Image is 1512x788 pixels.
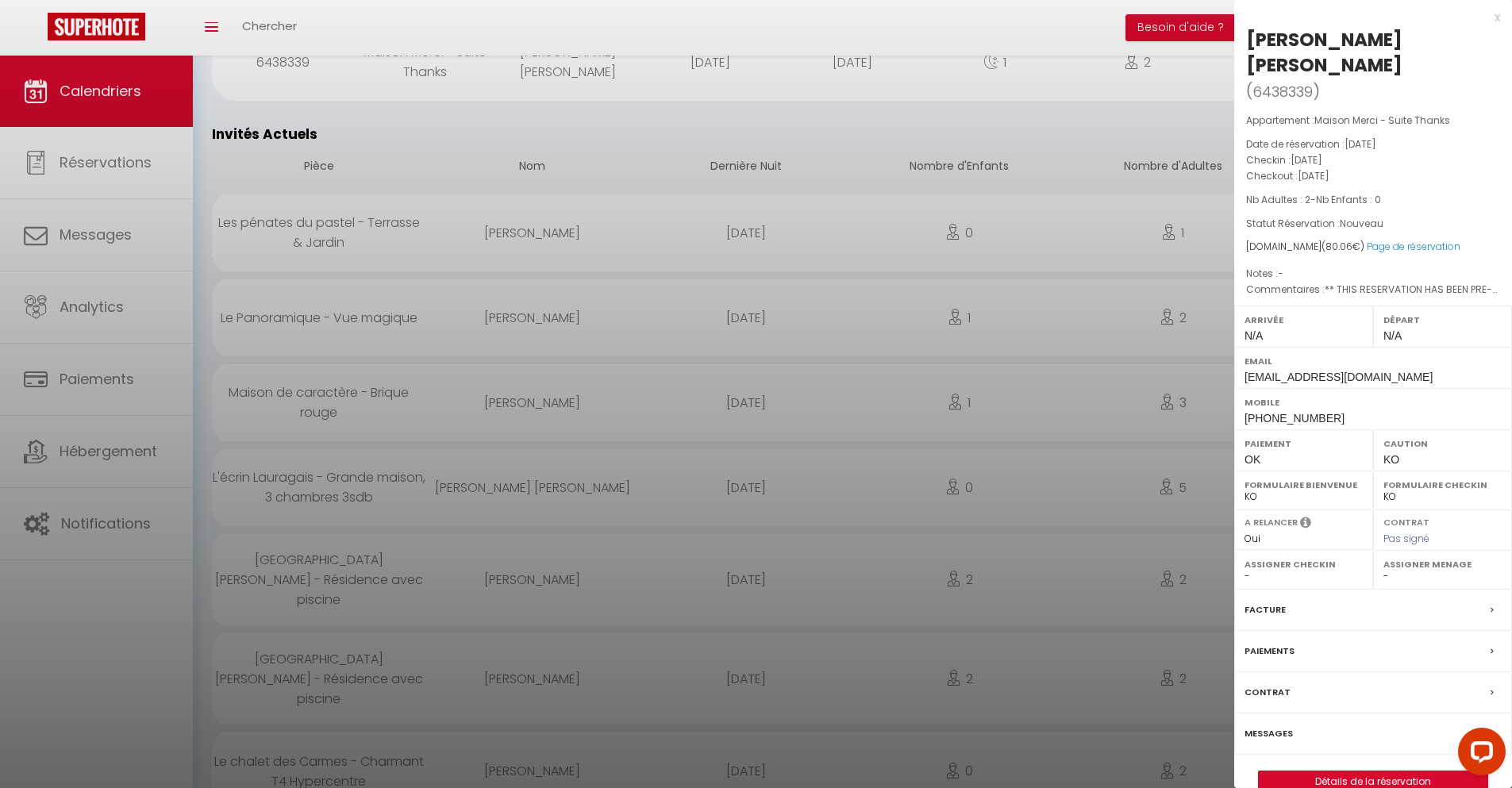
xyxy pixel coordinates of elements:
[1246,168,1500,184] p: Checkout :
[1246,240,1500,255] div: [DOMAIN_NAME]
[1246,27,1500,78] div: [PERSON_NAME] [PERSON_NAME]
[1383,453,1399,466] span: KO
[1345,137,1376,151] span: [DATE]
[1383,436,1502,452] label: Caution
[1246,152,1500,168] p: Checkin :
[1383,329,1402,342] span: N/A
[1245,477,1363,493] label: Formulaire Bienvenue
[1245,353,1502,369] label: Email
[1245,453,1260,466] span: OK
[1246,193,1310,206] span: Nb Adultes : 2
[1246,113,1500,129] p: Appartement :
[1245,725,1293,742] label: Messages
[1245,312,1363,328] label: Arrivée
[1383,532,1429,545] span: Pas signé
[1234,8,1500,27] div: x
[1246,282,1500,298] p: Commentaires :
[1245,643,1295,659] label: Paiements
[1245,436,1363,452] label: Paiement
[1300,516,1311,533] i: Sélectionner OUI si vous souhaiter envoyer les séquences de messages post-checkout
[1325,240,1352,253] span: 80.06
[1246,216,1500,232] p: Statut Réservation :
[1246,266,1500,282] p: Notes :
[1246,136,1500,152] p: Date de réservation :
[1246,80,1320,102] span: ( )
[1322,240,1364,253] span: ( €)
[1314,113,1450,127] span: Maison Merci - Suite Thanks
[1383,556,1502,572] label: Assigner Menage
[1245,371,1433,383] span: [EMAIL_ADDRESS][DOMAIN_NAME]
[1246,192,1500,208] p: -
[1245,412,1345,425] span: [PHONE_NUMBER]
[1252,82,1313,102] span: 6438339
[1316,193,1381,206] span: Nb Enfants : 0
[1383,516,1429,526] label: Contrat
[1367,240,1460,253] a: Page de réservation
[1298,169,1329,183] span: [DATE]
[1245,684,1291,701] label: Contrat
[1340,217,1383,230] span: Nouveau
[1445,721,1512,788] iframe: LiveChat chat widget
[1245,516,1298,529] label: A relancer
[1278,267,1283,280] span: -
[1383,477,1502,493] label: Formulaire Checkin
[1245,394,1502,410] label: Mobile
[1383,312,1502,328] label: Départ
[1245,602,1286,618] label: Facture
[1245,329,1263,342] span: N/A
[1291,153,1322,167] span: [DATE]
[1245,556,1363,572] label: Assigner Checkin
